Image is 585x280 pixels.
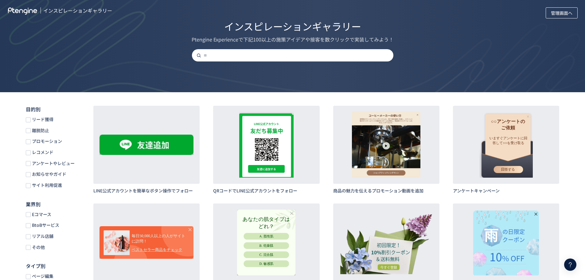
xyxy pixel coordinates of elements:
h3: アンケートキャンペーン [453,187,559,194]
span: リード獲得 [31,116,53,122]
span: ページ編集 [31,273,53,279]
span: リアル店舗 [31,233,53,239]
span: Eコマース [31,211,51,217]
span: レコメンド [31,149,53,155]
span: プロモーション [31,138,62,144]
span: お知らせやガイド [31,171,66,177]
button: 管理画面へ [546,7,578,18]
h5: タイプ別 [26,262,81,270]
span: アンケートやレビュー [31,160,75,166]
span: 管理画面へ [551,6,572,20]
h3: LINE公式アカウントを簡単なボタン操作でフォロー [93,187,200,194]
span: サイト利用促進 [31,182,62,188]
h5: 業界別 [26,201,81,208]
h5: 目的別 [26,106,81,113]
span: BtoBサービス [31,222,59,228]
div: インスピレーションギャラリー [11,19,574,34]
span: その他 [31,244,45,250]
h3: 商品の魅力を伝えるプロモーション動画を追加 [333,187,439,194]
h3: QRコードでLINE公式アカウントをフォロー [213,187,319,194]
span: インスピレーションギャラリー [43,7,112,19]
span: 離脱防止 [31,128,49,133]
div: Ptengine Experienceで下記100以上の施策アイデアや接客を数クリックで実装してみよう！ [11,36,574,43]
